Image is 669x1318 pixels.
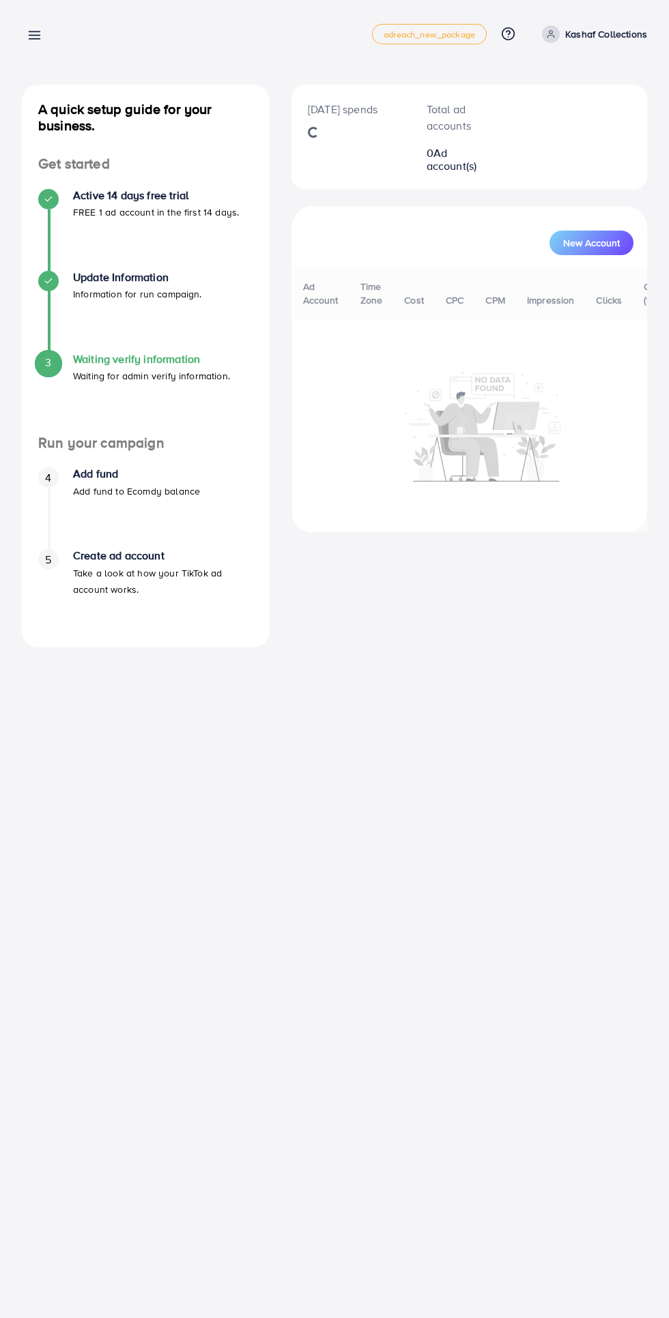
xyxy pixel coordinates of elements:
[372,24,487,44] a: adreach_new_package
[427,145,477,173] span: Ad account(s)
[427,101,483,134] p: Total ad accounts
[73,271,202,284] h4: Update Information
[22,435,270,452] h4: Run your campaign
[73,286,202,302] p: Information for run campaign.
[45,470,51,486] span: 4
[384,30,475,39] span: adreach_new_package
[22,271,270,353] li: Update Information
[22,156,270,173] h4: Get started
[22,189,270,271] li: Active 14 days free trial
[73,368,230,384] p: Waiting for admin verify information.
[565,26,647,42] p: Kashaf Collections
[45,552,51,568] span: 5
[45,355,51,370] span: 3
[550,231,634,255] button: New Account
[73,204,239,220] p: FREE 1 ad account in the first 14 days.
[427,147,483,173] h2: 0
[22,353,270,435] li: Waiting verify information
[73,549,253,562] h4: Create ad account
[308,101,394,117] p: [DATE] spends
[22,101,270,134] h4: A quick setup guide for your business.
[73,353,230,366] h4: Waiting verify information
[22,549,270,631] li: Create ad account
[537,25,647,43] a: Kashaf Collections
[73,467,200,480] h4: Add fund
[73,189,239,202] h4: Active 14 days free trial
[22,467,270,549] li: Add fund
[73,483,200,499] p: Add fund to Ecomdy balance
[73,565,253,598] p: Take a look at how your TikTok ad account works.
[563,238,620,248] span: New Account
